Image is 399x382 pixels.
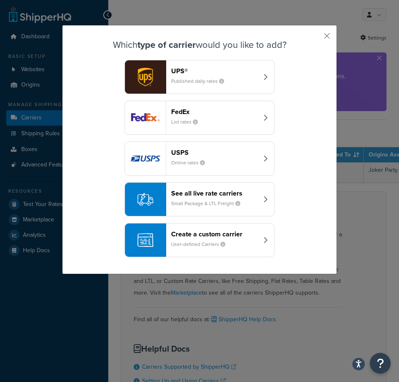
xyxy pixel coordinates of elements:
[125,142,166,175] img: usps logo
[171,67,258,75] header: UPS®
[171,118,204,126] small: List rates
[125,223,274,257] button: Create a custom carrierUser-defined Carriers
[137,232,153,248] img: icon-carrier-custom-c93b8a24.svg
[83,40,316,50] h3: Which would you like to add?
[125,60,166,94] img: ups logo
[171,149,258,156] header: USPS
[125,101,166,134] img: fedEx logo
[171,77,231,85] small: Published daily rates
[125,182,274,216] button: See all live rate carriersSmall Package & LTL Freight
[125,60,274,94] button: ups logoUPS®Published daily rates
[171,200,247,207] small: Small Package & LTL Freight
[171,189,258,197] header: See all live rate carriers
[137,191,153,207] img: icon-carrier-liverate-becf4550.svg
[171,241,232,248] small: User-defined Carriers
[370,353,391,374] button: Open Resource Center
[125,141,274,176] button: usps logoUSPSOnline rates
[171,230,258,238] header: Create a custom carrier
[137,38,196,52] strong: type of carrier
[171,108,258,116] header: FedEx
[171,159,212,166] small: Online rates
[125,101,274,135] button: fedEx logoFedExList rates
